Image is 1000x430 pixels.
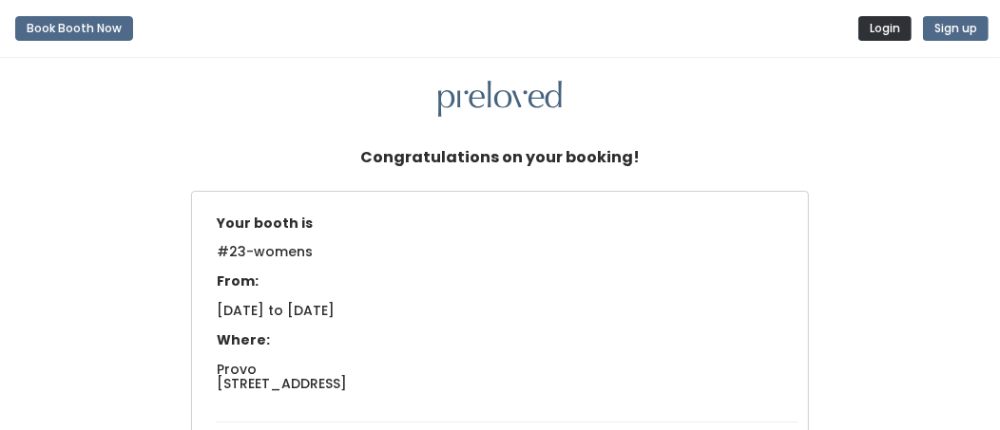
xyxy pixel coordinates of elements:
[217,301,335,320] span: [DATE] to [DATE]
[923,16,989,41] button: Sign up
[217,360,347,393] span: Provo [STREET_ADDRESS]
[360,140,640,176] h5: Congratulations on your booking!
[217,330,270,349] span: Where:
[858,16,912,41] button: Login
[217,271,259,290] span: From:
[438,81,562,118] img: preloved logo
[217,242,313,272] span: #23-womens
[15,16,133,41] button: Book Booth Now
[15,8,133,49] a: Book Booth Now
[217,214,313,233] span: Your booth is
